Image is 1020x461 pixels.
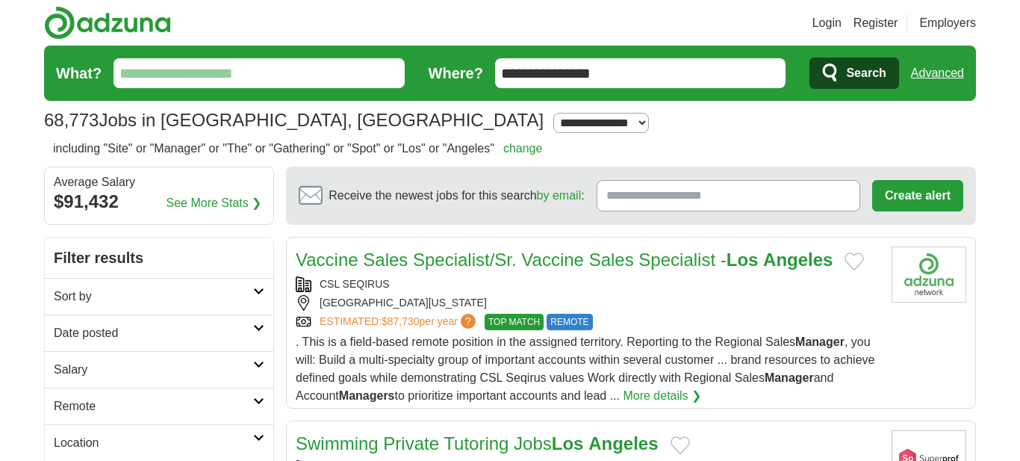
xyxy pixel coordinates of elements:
[872,180,963,211] button: Create alert
[53,140,542,158] h2: including "Site" or "Manager" or "The" or "Gathering" or "Spot" or "Los" or "Angeles"
[44,107,99,134] span: 68,773
[296,433,659,454] a: Swimming Private Tutoring JobsLos Angeles
[45,278,273,315] a: Sort by
[296,276,880,292] div: CSL SEQIRUS
[329,187,584,205] span: Receive the newest jobs for this search :
[812,14,842,32] a: Login
[54,397,253,415] h2: Remote
[54,361,253,379] h2: Salary
[45,315,273,351] a: Date posted
[167,194,262,212] a: See More Stats ❯
[45,424,273,461] a: Location
[296,335,874,402] span: . This is a field-based remote position in the assigned territory. Reporting to the Regional Sale...
[503,142,543,155] a: change
[671,436,690,454] button: Add to favorite jobs
[552,433,584,454] strong: Los
[461,314,476,329] span: ?
[588,433,658,454] strong: Angeles
[382,315,420,327] span: $87,730
[54,176,264,188] div: Average Salary
[54,188,264,215] div: $91,432
[547,314,592,330] span: REMOTE
[339,389,395,402] strong: Managers
[765,371,814,384] strong: Manager
[919,14,976,32] a: Employers
[54,434,253,452] h2: Location
[296,295,880,311] div: [GEOGRAPHIC_DATA][US_STATE]
[320,314,479,330] a: ESTIMATED:$87,730per year?
[892,247,966,303] img: Company logo
[845,253,864,270] button: Add to favorite jobs
[485,314,544,330] span: TOP MATCH
[429,62,483,84] label: Where?
[763,250,833,270] strong: Angeles
[911,58,964,88] a: Advanced
[846,58,886,88] span: Search
[727,250,759,270] strong: Los
[809,58,898,89] button: Search
[44,6,171,40] img: Adzuna logo
[45,238,273,278] h2: Filter results
[296,250,833,270] a: Vaccine Sales Specialist/Sr. Vaccine Sales Specialist -Los Angeles
[45,388,273,424] a: Remote
[45,351,273,388] a: Salary
[54,324,253,342] h2: Date posted
[853,14,898,32] a: Register
[623,387,701,405] a: More details ❯
[44,110,544,130] h1: Jobs in [GEOGRAPHIC_DATA], [GEOGRAPHIC_DATA]
[537,189,582,202] a: by email
[795,335,845,348] strong: Manager
[56,62,102,84] label: What?
[54,288,253,306] h2: Sort by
